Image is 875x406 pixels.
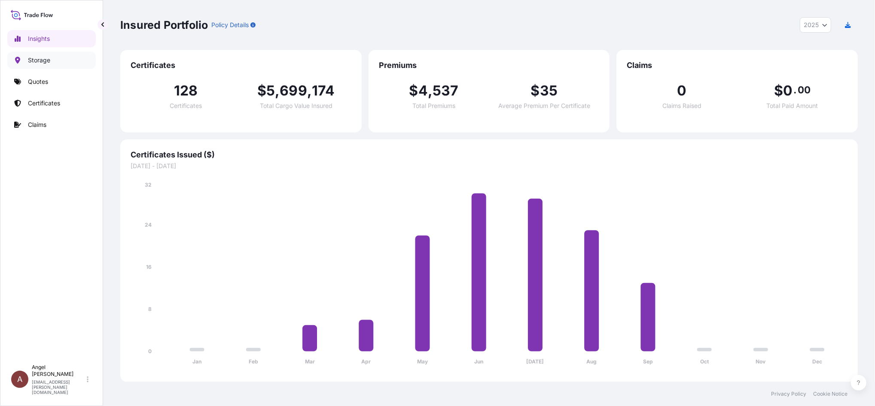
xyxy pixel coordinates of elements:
p: Claims [28,120,46,129]
tspan: Sep [643,359,653,365]
span: 128 [174,84,198,98]
span: 2025 [804,21,819,29]
span: , [275,84,280,98]
a: Quotes [7,73,96,90]
span: , [307,84,312,98]
a: Claims [7,116,96,133]
button: Year Selector [800,17,831,33]
span: Premiums [379,60,600,71]
span: 174 [312,84,335,98]
span: 00 [798,86,811,93]
tspan: [DATE] [527,359,544,365]
span: , [428,84,433,98]
a: Insights [7,30,96,47]
span: Claims Raised [662,103,701,109]
tspan: Apr [361,359,371,365]
p: Insured Portfolio [120,18,208,32]
span: Certificates Issued ($) [131,150,848,160]
tspan: 0 [148,348,152,354]
span: Average Premium Per Certificate [498,103,590,109]
span: Certificates [131,60,351,71]
tspan: Dec [812,359,822,365]
tspan: Feb [249,359,258,365]
p: [EMAIL_ADDRESS][PERSON_NAME][DOMAIN_NAME] [32,379,85,395]
tspan: 16 [146,264,152,270]
span: 4 [418,84,428,98]
tspan: May [417,359,428,365]
span: 0 [677,84,687,98]
tspan: Mar [305,359,315,365]
span: Certificates [170,103,202,109]
p: Certificates [28,99,60,108]
p: Policy Details [211,21,249,29]
span: [DATE] - [DATE] [131,162,848,170]
span: Total Cargo Value Insured [260,103,332,109]
span: A [17,375,22,384]
span: 699 [280,84,307,98]
span: $ [409,84,418,98]
tspan: Aug [586,359,597,365]
tspan: Jan [192,359,201,365]
span: $ [531,84,540,98]
span: 537 [433,84,459,98]
p: Angel [PERSON_NAME] [32,364,85,378]
span: 0 [783,84,793,98]
tspan: Nov [756,359,766,365]
span: Total Premiums [412,103,455,109]
span: $ [257,84,266,98]
tspan: Jun [474,359,483,365]
span: Total Paid Amount [767,103,818,109]
tspan: Oct [700,359,709,365]
a: Cookie Notice [813,391,848,397]
span: 5 [266,84,275,98]
tspan: 8 [148,306,152,312]
span: 35 [540,84,558,98]
tspan: 32 [145,181,152,188]
p: Insights [28,34,50,43]
a: Storage [7,52,96,69]
p: Quotes [28,77,48,86]
span: . [794,86,797,93]
p: Storage [28,56,50,65]
tspan: 24 [145,221,152,228]
span: $ [774,84,783,98]
a: Certificates [7,95,96,112]
a: Privacy Policy [771,391,806,397]
span: Claims [627,60,848,71]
